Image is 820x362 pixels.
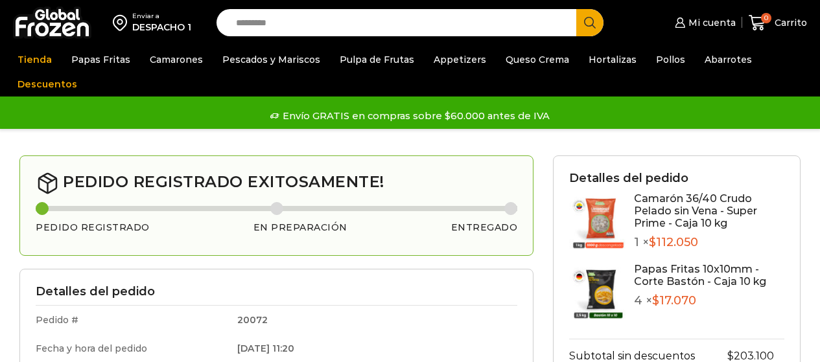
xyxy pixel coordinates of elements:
[253,222,347,233] h3: En preparación
[451,222,518,233] h3: Entregado
[427,47,493,72] a: Appetizers
[698,47,758,72] a: Abarrotes
[634,263,766,288] a: Papas Fritas 10x10mm - Corte Bastón - Caja 10 kg
[652,293,659,308] span: $
[634,294,784,308] p: 4 ×
[36,305,228,334] td: Pedido #
[36,222,150,233] h3: Pedido registrado
[499,47,576,72] a: Queso Crema
[761,13,771,23] span: 0
[634,192,757,229] a: Camarón 36/40 Crudo Pelado sin Vena - Super Prime - Caja 10 kg
[727,350,734,362] span: $
[649,235,656,249] span: $
[132,12,191,21] div: Enviar a
[649,235,698,249] bdi: 112.050
[685,16,736,29] span: Mi cuenta
[11,72,84,96] a: Descuentos
[672,10,735,36] a: Mi cuenta
[228,305,517,334] td: 20072
[36,172,517,195] h2: Pedido registrado exitosamente!
[569,172,784,186] h3: Detalles del pedido
[727,350,774,362] bdi: 203.100
[143,47,209,72] a: Camarones
[36,285,517,299] h3: Detalles del pedido
[576,9,603,36] button: Search button
[132,21,191,34] div: DESPACHO 1
[582,47,643,72] a: Hortalizas
[634,236,784,250] p: 1 ×
[113,12,132,34] img: address-field-icon.svg
[749,8,807,38] a: 0 Carrito
[65,47,137,72] a: Papas Fritas
[771,16,807,29] span: Carrito
[11,47,58,72] a: Tienda
[216,47,327,72] a: Pescados y Mariscos
[652,293,696,308] bdi: 17.070
[650,47,692,72] a: Pollos
[333,47,421,72] a: Pulpa de Frutas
